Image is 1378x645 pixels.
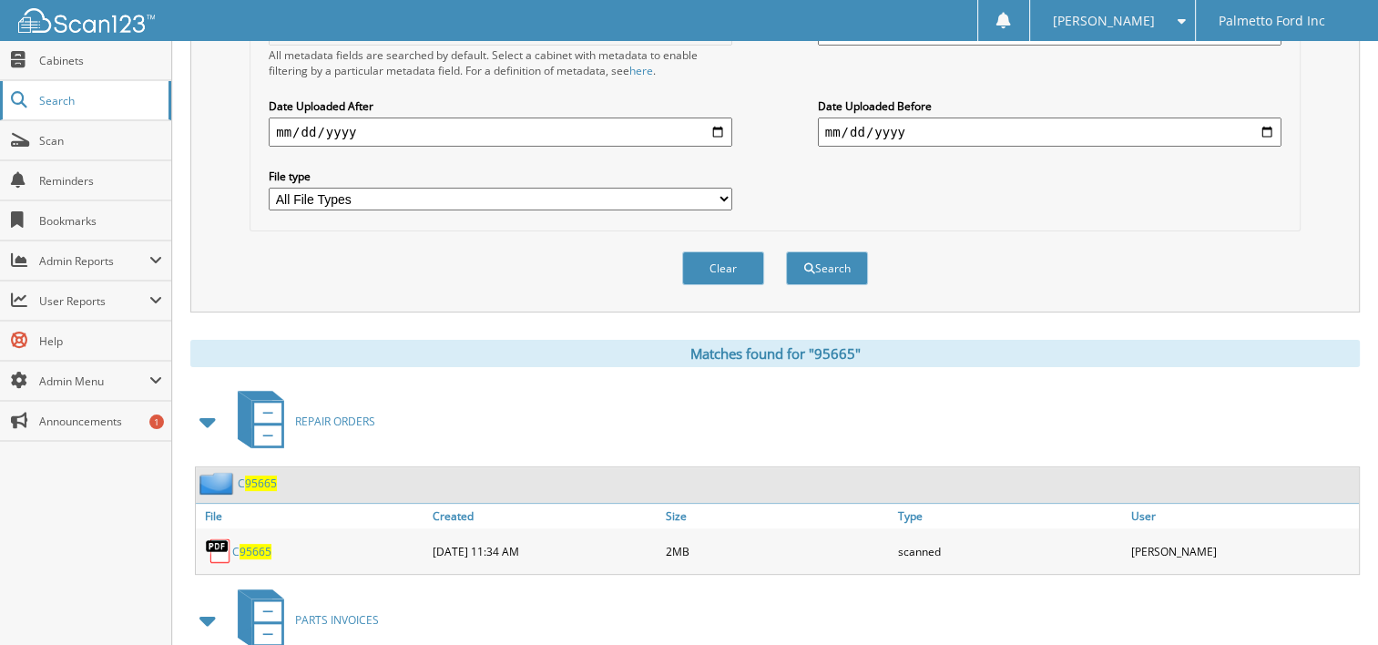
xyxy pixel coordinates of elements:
label: Date Uploaded After [269,98,732,114]
a: C95665 [232,544,271,559]
input: end [818,118,1281,147]
label: Date Uploaded Before [818,98,1281,114]
span: 95665 [245,476,277,491]
span: [PERSON_NAME] [1053,15,1155,26]
span: Admin Reports [39,253,149,269]
button: Clear [682,251,764,285]
iframe: Chat Widget [1287,558,1378,645]
div: All metadata fields are searched by default. Select a cabinet with metadata to enable filtering b... [269,47,732,78]
span: Cabinets [39,53,162,68]
img: folder2.png [199,472,238,495]
div: 1 [149,415,164,429]
a: here [629,63,653,78]
span: Bookmarks [39,213,162,229]
div: scanned [893,533,1126,569]
a: REPAIR ORDERS [227,385,375,457]
span: Help [39,333,162,349]
span: Admin Menu [39,374,149,389]
span: REPAIR ORDERS [295,414,375,429]
img: PDF.png [205,537,232,565]
span: PARTS INVOICES [295,612,379,628]
div: Matches found for "95665" [190,340,1360,367]
span: User Reports [39,293,149,309]
a: User [1127,504,1359,528]
label: File type [269,169,732,184]
span: Search [39,93,159,108]
div: [DATE] 11:34 AM [428,533,660,569]
span: Reminders [39,173,162,189]
span: Palmetto Ford Inc [1219,15,1325,26]
span: Announcements [39,414,162,429]
input: start [269,118,732,147]
button: Search [786,251,868,285]
span: Scan [39,133,162,148]
a: File [196,504,428,528]
a: Type [893,504,1126,528]
a: Size [661,504,893,528]
div: [PERSON_NAME] [1127,533,1359,569]
div: 2MB [661,533,893,569]
a: C95665 [238,476,277,491]
a: Created [428,504,660,528]
img: scan123-logo-white.svg [18,8,155,33]
span: 95665 [240,544,271,559]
